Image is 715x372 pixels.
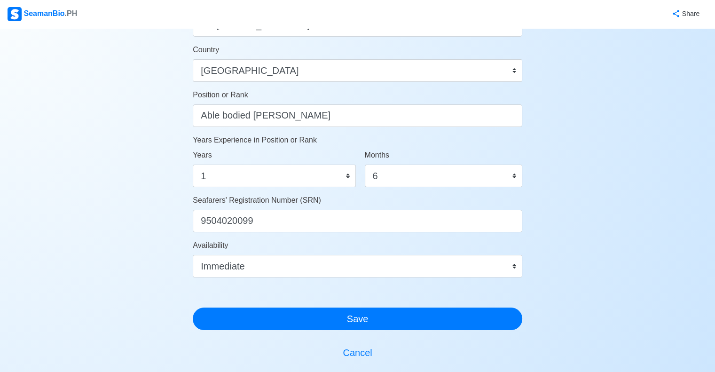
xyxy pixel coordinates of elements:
[193,341,522,364] button: Cancel
[193,150,212,161] label: Years
[193,210,522,232] input: ex. 1234567890
[193,91,248,99] span: Position or Rank
[8,7,22,21] img: Logo
[193,44,219,55] label: Country
[193,196,321,204] span: Seafarers' Registration Number (SRN)
[65,9,78,17] span: .PH
[365,150,389,161] label: Months
[8,7,77,21] div: SeamanBio
[193,135,522,146] p: Years Experience in Position or Rank
[193,104,522,127] input: ex. 2nd Officer w/ Master License
[193,240,228,251] label: Availability
[662,5,707,23] button: Share
[193,308,522,330] button: Save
